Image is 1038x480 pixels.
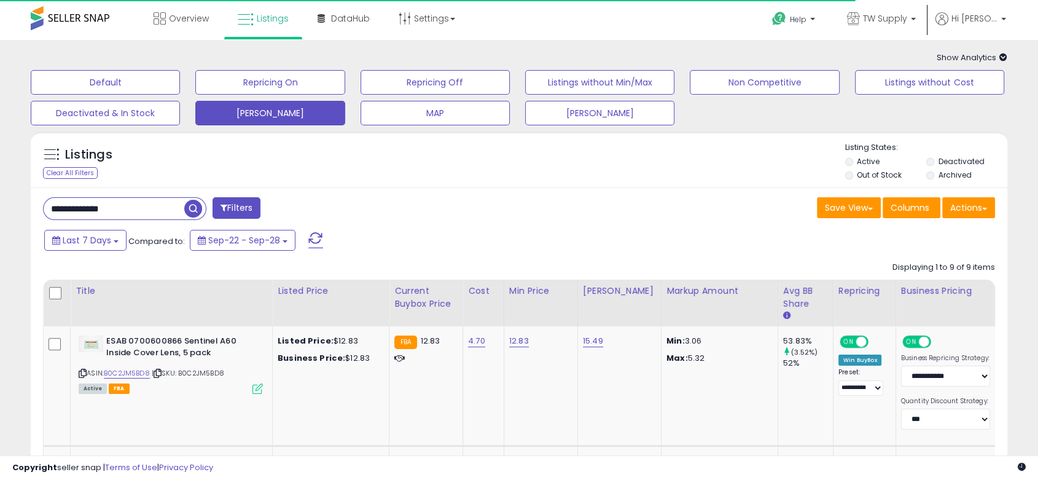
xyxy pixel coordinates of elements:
span: Sep-22 - Sep-28 [208,234,280,246]
h5: Listings [65,146,112,163]
span: Compared to: [128,235,185,247]
span: Hi [PERSON_NAME] [951,12,997,25]
div: Repricing [838,285,891,297]
a: 4.70 [468,335,485,347]
span: Help [790,14,806,25]
div: Markup Amount [666,285,773,297]
div: Displaying 1 to 9 of 9 items [892,262,995,273]
span: DataHub [331,12,370,25]
div: seller snap | | [12,462,213,474]
button: Last 7 Days [44,230,127,251]
a: Terms of Use [105,462,157,473]
span: OFF [867,337,886,347]
p: Listing States: [845,142,1007,154]
div: Title [76,285,267,297]
a: B0C2JM5BD8 [104,368,150,379]
button: Repricing On [195,70,345,95]
button: Listings without Cost [855,70,1004,95]
div: Win BuyBox [838,355,882,366]
span: | SKU: B0C2JM5BD8 [152,368,224,378]
p: 5.32 [666,353,768,364]
label: Active [857,156,880,167]
div: Listed Price [278,285,384,297]
small: Avg BB Share. [783,310,790,321]
span: Columns [891,202,929,214]
a: 12.83 [509,335,529,347]
label: Archived [938,170,972,180]
a: 15.49 [583,335,603,347]
div: Current Buybox Price [394,285,458,310]
button: Non Competitive [690,70,839,95]
div: Cost [468,285,499,297]
span: ON [841,337,856,347]
button: Columns [883,197,940,218]
strong: Copyright [12,462,57,473]
button: Save View [817,197,881,218]
button: Filters [213,197,260,219]
div: Min Price [509,285,572,297]
div: 53.83% [783,336,833,347]
small: (3.52%) [791,347,818,357]
span: TW Supply [863,12,907,25]
div: Clear All Filters [43,167,98,179]
div: Avg BB Share [783,285,828,310]
b: ESAB 0700600866 Sentinel A60 Inside Cover Lens, 5 pack [106,336,256,361]
button: Listings without Min/Max [525,70,674,95]
a: Help [762,2,827,40]
button: MAP [361,101,510,125]
button: Repricing Off [361,70,510,95]
label: Quantity Discount Strategy: [901,397,990,406]
label: Deactivated [938,156,985,167]
button: Deactivated & In Stock [31,101,180,125]
button: Sep-22 - Sep-28 [190,230,295,251]
span: Show Analytics [937,52,1007,63]
span: 12.83 [420,335,440,347]
button: Actions [942,197,995,218]
label: Out of Stock [857,170,902,180]
span: Listings [257,12,289,25]
span: ON [903,337,919,347]
strong: Max: [666,352,688,364]
div: ASIN: [79,336,263,393]
span: FBA [109,384,130,394]
small: FBA [394,336,417,349]
div: $12.83 [278,353,380,364]
span: All listings currently available for purchase on Amazon [79,384,107,394]
span: OFF [929,337,948,347]
i: Get Help [771,11,787,26]
p: 3.06 [666,336,768,347]
strong: Min: [666,335,685,347]
div: 52% [783,358,833,369]
span: Last 7 Days [63,234,111,246]
div: [PERSON_NAME] [583,285,656,297]
button: [PERSON_NAME] [525,101,674,125]
label: Business Repricing Strategy: [901,354,990,363]
img: 21y0VlN6MnL._SL40_.jpg [79,336,103,352]
div: Business Pricing [901,285,1026,297]
a: Privacy Policy [159,462,213,473]
button: [PERSON_NAME] [195,101,345,125]
b: Business Price: [278,352,345,364]
div: $12.83 [278,336,380,347]
b: Listed Price: [278,335,334,347]
span: Overview [169,12,209,25]
button: Default [31,70,180,95]
a: Hi [PERSON_NAME] [935,12,1006,40]
div: Preset: [838,368,886,396]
